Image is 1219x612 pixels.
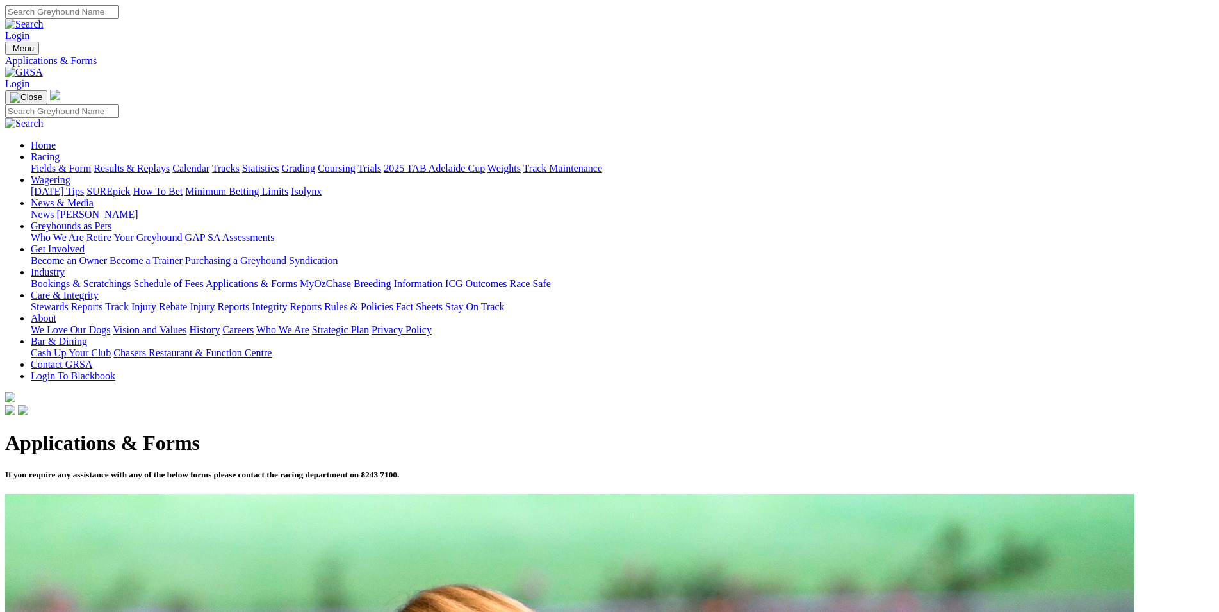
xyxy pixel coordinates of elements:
a: Grading [282,163,315,174]
a: Applications & Forms [206,278,297,289]
button: Toggle navigation [5,90,47,104]
a: Track Injury Rebate [105,301,187,312]
a: Fact Sheets [396,301,443,312]
a: Integrity Reports [252,301,322,312]
a: Tracks [212,163,240,174]
img: logo-grsa-white.png [50,90,60,100]
a: 2025 TAB Adelaide Cup [384,163,485,174]
input: Search [5,5,119,19]
a: MyOzChase [300,278,351,289]
div: Get Involved [31,255,1214,267]
a: Cash Up Your Club [31,347,111,358]
img: Search [5,118,44,129]
a: Industry [31,267,65,277]
a: Coursing [318,163,356,174]
a: News & Media [31,197,94,208]
a: [PERSON_NAME] [56,209,138,220]
a: How To Bet [133,186,183,197]
h5: If you require any assistance with any of the below forms please contact the racing department on... [5,470,1214,480]
img: twitter.svg [18,405,28,415]
a: Schedule of Fees [133,278,203,289]
img: Close [10,92,42,103]
a: Vision and Values [113,324,186,335]
a: Bar & Dining [31,336,87,347]
a: Chasers Restaurant & Function Centre [113,347,272,358]
a: Become a Trainer [110,255,183,266]
a: Rules & Policies [324,301,393,312]
a: We Love Our Dogs [31,324,110,335]
button: Toggle navigation [5,42,39,55]
a: Isolynx [291,186,322,197]
a: Login [5,30,29,41]
a: Syndication [289,255,338,266]
a: Stewards Reports [31,301,102,312]
a: Breeding Information [354,278,443,289]
a: Track Maintenance [523,163,602,174]
a: Calendar [172,163,209,174]
a: Privacy Policy [372,324,432,335]
div: Industry [31,278,1214,290]
a: Statistics [242,163,279,174]
a: Login To Blackbook [31,370,115,381]
a: Wagering [31,174,70,185]
a: Stay On Track [445,301,504,312]
a: Who We Are [256,324,309,335]
a: Applications & Forms [5,55,1214,67]
a: Results & Replays [94,163,170,174]
a: ICG Outcomes [445,278,507,289]
a: Home [31,140,56,151]
a: SUREpick [86,186,130,197]
span: Menu [13,44,34,53]
div: Greyhounds as Pets [31,232,1214,244]
div: Wagering [31,186,1214,197]
img: Search [5,19,44,30]
a: Racing [31,151,60,162]
a: Care & Integrity [31,290,99,301]
div: Bar & Dining [31,347,1214,359]
a: GAP SA Assessments [185,232,275,243]
a: Weights [487,163,521,174]
a: Login [5,78,29,89]
a: Who We Are [31,232,84,243]
input: Search [5,104,119,118]
img: logo-grsa-white.png [5,392,15,402]
a: Purchasing a Greyhound [185,255,286,266]
a: Injury Reports [190,301,249,312]
a: Bookings & Scratchings [31,278,131,289]
a: Minimum Betting Limits [185,186,288,197]
a: Careers [222,324,254,335]
a: Greyhounds as Pets [31,220,111,231]
a: Race Safe [509,278,550,289]
a: About [31,313,56,324]
a: News [31,209,54,220]
a: Retire Your Greyhound [86,232,183,243]
a: Get Involved [31,244,85,254]
a: Become an Owner [31,255,107,266]
a: Fields & Form [31,163,91,174]
img: facebook.svg [5,405,15,415]
div: About [31,324,1214,336]
h1: Applications & Forms [5,431,1214,455]
a: Contact GRSA [31,359,92,370]
div: Care & Integrity [31,301,1214,313]
img: GRSA [5,67,43,78]
a: [DATE] Tips [31,186,84,197]
a: Strategic Plan [312,324,369,335]
a: Trials [357,163,381,174]
div: News & Media [31,209,1214,220]
div: Racing [31,163,1214,174]
a: History [189,324,220,335]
